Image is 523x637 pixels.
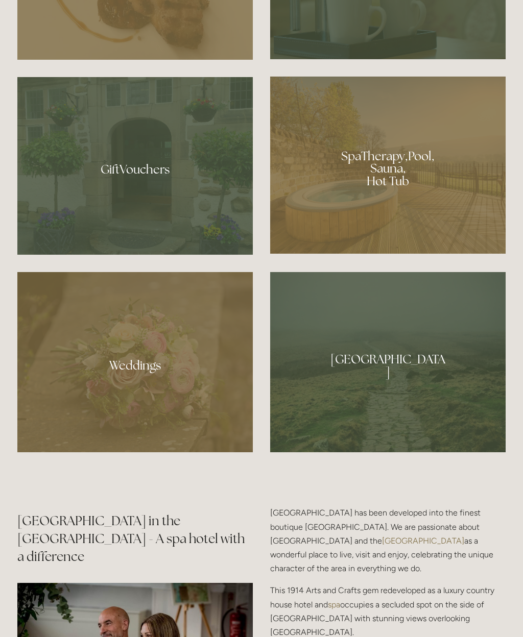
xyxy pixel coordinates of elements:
[328,600,340,609] a: spa
[270,77,506,254] a: Hot tub view, Losehill Hotel
[270,272,506,452] a: Peak District path, Losehill hotel
[17,272,253,452] a: Bouquet of flowers at Losehill Hotel
[382,536,464,546] a: [GEOGRAPHIC_DATA]
[17,77,253,255] a: External view of Losehill Hotel
[270,506,506,575] p: [GEOGRAPHIC_DATA] has been developed into the finest boutique [GEOGRAPHIC_DATA]. We are passionat...
[17,512,253,566] h2: [GEOGRAPHIC_DATA] in the [GEOGRAPHIC_DATA] - A spa hotel with a difference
